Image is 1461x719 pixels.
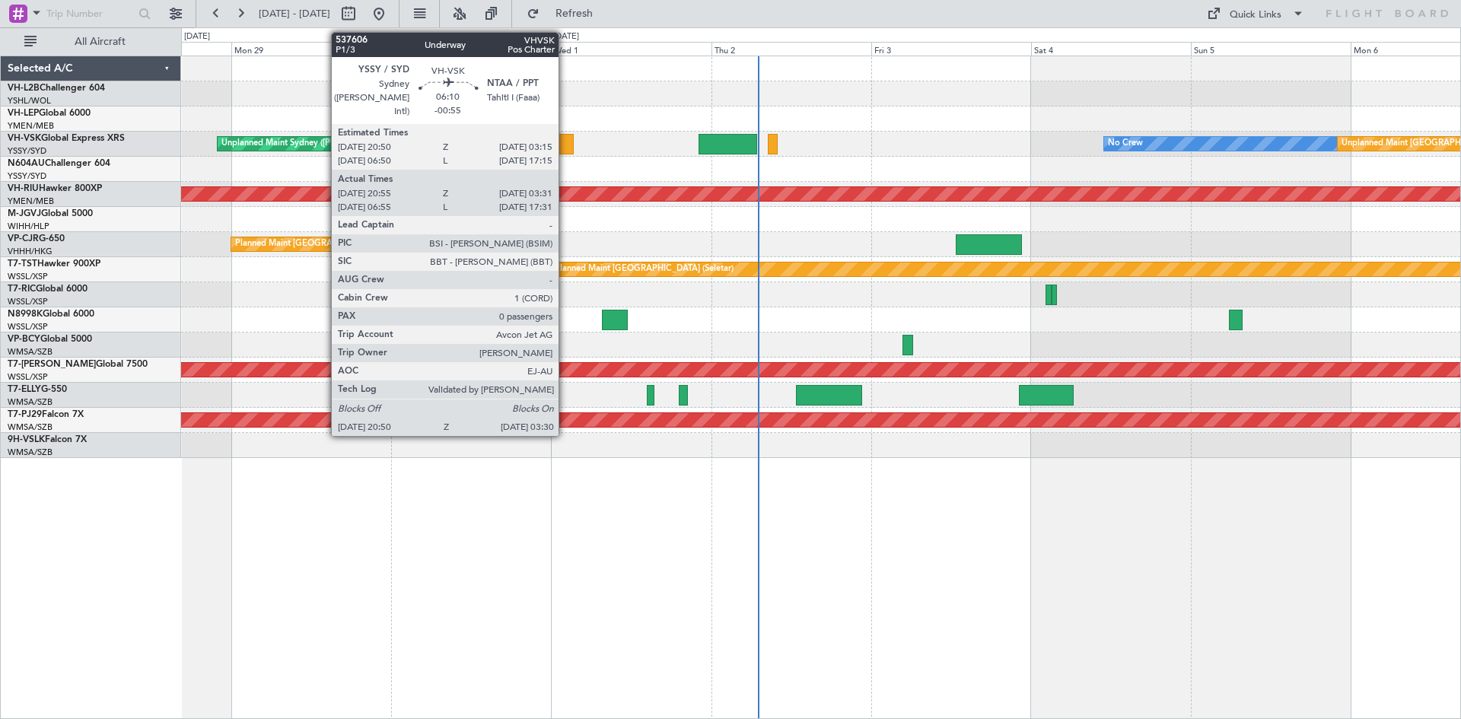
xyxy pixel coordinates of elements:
span: T7-[PERSON_NAME] [8,360,96,369]
a: M-JGVJGlobal 5000 [8,209,93,218]
span: VH-L2B [8,84,40,93]
span: All Aircraft [40,37,161,47]
a: N8998KGlobal 6000 [8,310,94,319]
a: 9H-VSLKFalcon 7X [8,435,87,444]
a: YSSY/SYD [8,170,46,182]
div: Planned Maint [GEOGRAPHIC_DATA] ([GEOGRAPHIC_DATA] Intl) [235,233,489,256]
span: T7-RIC [8,285,36,294]
a: YSHL/WOL [8,95,51,107]
a: WMSA/SZB [8,346,53,358]
a: YMEN/MEB [8,120,54,132]
a: WMSA/SZB [8,447,53,458]
a: T7-[PERSON_NAME]Global 7500 [8,360,148,369]
a: WSSL/XSP [8,321,48,332]
a: T7-TSTHawker 900XP [8,259,100,269]
input: Trip Number [46,2,134,25]
a: WIHH/HLP [8,221,49,232]
span: T7-TST [8,259,37,269]
span: T7-PJ29 [8,410,42,419]
a: WSSL/XSP [8,271,48,282]
span: VH-VSK [8,134,41,143]
a: VH-LEPGlobal 6000 [8,109,91,118]
span: M-JGVJ [8,209,41,218]
div: Planned Maint [GEOGRAPHIC_DATA] (Seletar) [555,258,734,281]
a: VH-RIUHawker 800XP [8,184,102,193]
a: VH-L2BChallenger 604 [8,84,105,93]
div: [DATE] [553,30,579,43]
a: T7-RICGlobal 6000 [8,285,88,294]
span: T7-ELLY [8,385,41,394]
button: Refresh [520,2,611,26]
a: VP-BCYGlobal 5000 [8,335,92,344]
span: VP-CJR [8,234,39,243]
a: WMSA/SZB [8,422,53,433]
span: N8998K [8,310,43,319]
span: N604AU [8,159,45,168]
span: VP-BCY [8,335,40,344]
div: Tue 30 [391,42,551,56]
a: WMSA/SZB [8,396,53,408]
div: Fri 3 [871,42,1031,56]
a: WSSL/XSP [8,296,48,307]
span: [DATE] - [DATE] [259,7,330,21]
div: Sun 5 [1191,42,1351,56]
button: All Aircraft [17,30,165,54]
button: Quick Links [1199,2,1312,26]
span: VH-LEP [8,109,39,118]
a: VH-VSKGlobal Express XRS [8,134,125,143]
a: YMEN/MEB [8,196,54,207]
div: Unplanned Maint Sydney ([PERSON_NAME] Intl) [221,132,409,155]
a: T7-PJ29Falcon 7X [8,410,84,419]
div: No Crew [1108,132,1143,155]
div: Thu 2 [711,42,871,56]
span: VH-RIU [8,184,39,193]
span: 9H-VSLK [8,435,45,444]
div: Wed 1 [551,42,711,56]
a: VP-CJRG-650 [8,234,65,243]
a: VHHH/HKG [8,246,53,257]
span: Refresh [543,8,606,19]
a: YSSY/SYD [8,145,46,157]
div: Mon 29 [231,42,391,56]
div: Sat 4 [1031,42,1191,56]
div: Quick Links [1230,8,1281,23]
a: N604AUChallenger 604 [8,159,110,168]
div: [DATE] [184,30,210,43]
a: WSSL/XSP [8,371,48,383]
a: T7-ELLYG-550 [8,385,67,394]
